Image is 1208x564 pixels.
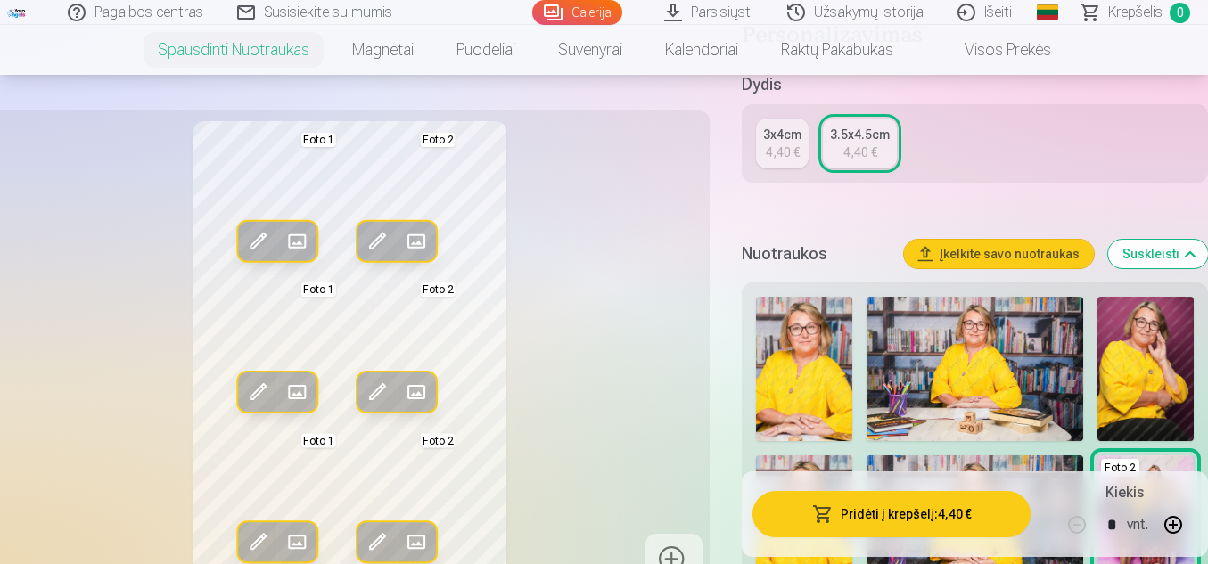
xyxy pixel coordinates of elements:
a: 3.5x4.5cm4,40 € [823,119,897,168]
a: Suvenyrai [537,25,644,75]
a: Magnetai [331,25,435,75]
a: Visos prekės [915,25,1072,75]
div: 4,40 € [766,143,800,161]
button: Įkelkite savo nuotraukas [904,240,1094,268]
div: 4,40 € [843,143,877,161]
a: 3x4cm4,40 € [756,119,809,168]
span: Krepšelis [1108,2,1163,23]
a: Puodeliai [435,25,537,75]
button: Suskleisti [1108,240,1208,268]
a: Kalendoriai [644,25,760,75]
div: 3.5x4.5cm [830,126,890,143]
h5: Kiekis [1105,482,1144,503]
img: /fa2 [7,7,27,18]
span: 0 [1170,3,1190,23]
button: Pridėti į krepšelį:4,40 € [752,491,1031,537]
div: vnt. [1127,503,1148,546]
a: Spausdinti nuotraukas [136,25,331,75]
div: Foto 2 [1101,459,1139,477]
div: 3x4cm [763,126,801,143]
h5: Nuotraukos [742,241,890,266]
a: Raktų pakabukas [760,25,915,75]
h5: Dydis [742,72,1208,97]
